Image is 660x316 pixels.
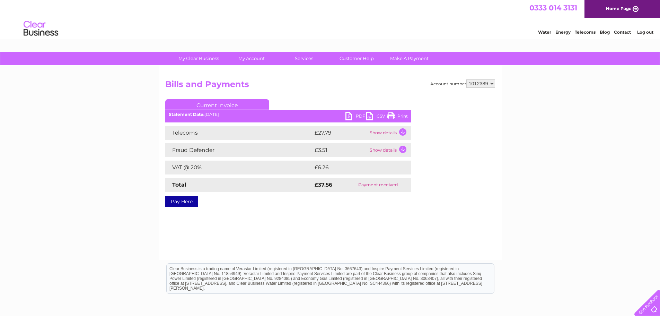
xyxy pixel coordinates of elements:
[165,126,313,140] td: Telecoms
[381,52,438,65] a: Make A Payment
[165,196,198,207] a: Pay Here
[387,112,408,122] a: Print
[575,29,596,35] a: Telecoms
[313,161,395,174] td: £6.26
[172,181,186,188] strong: Total
[614,29,631,35] a: Contact
[368,143,411,157] td: Show details
[538,29,551,35] a: Water
[345,178,411,192] td: Payment received
[165,112,411,117] div: [DATE]
[169,112,204,117] b: Statement Date:
[165,79,495,93] h2: Bills and Payments
[555,29,571,35] a: Energy
[600,29,610,35] a: Blog
[170,52,227,65] a: My Clear Business
[23,18,59,39] img: logo.png
[165,161,313,174] td: VAT @ 20%
[345,112,366,122] a: PDF
[366,112,387,122] a: CSV
[313,143,368,157] td: £3.51
[328,52,385,65] a: Customer Help
[430,79,495,88] div: Account number
[637,29,653,35] a: Log out
[315,181,332,188] strong: £37.56
[223,52,280,65] a: My Account
[165,99,269,110] a: Current Invoice
[529,3,577,12] a: 0333 014 3131
[167,4,494,34] div: Clear Business is a trading name of Verastar Limited (registered in [GEOGRAPHIC_DATA] No. 3667643...
[313,126,368,140] td: £27.79
[368,126,411,140] td: Show details
[165,143,313,157] td: Fraud Defender
[275,52,333,65] a: Services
